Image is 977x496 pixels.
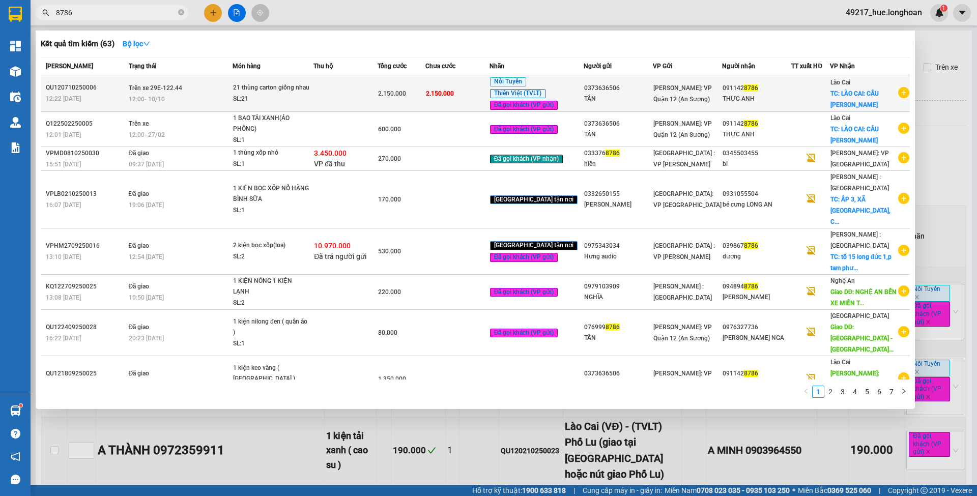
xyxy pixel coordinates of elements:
div: 1 kiện keo vàng ( [GEOGRAPHIC_DATA] ) [233,363,309,385]
li: 3 [837,386,849,398]
span: Lào Cai [830,79,850,86]
span: Đã giao [129,283,150,290]
div: 0979103909 [584,281,652,292]
img: dashboard-icon [10,41,21,51]
span: Trên xe 29E-122.44 [129,84,182,92]
span: plus-circle [898,285,909,297]
span: Lào Cai [830,359,850,366]
span: plus-circle [898,326,909,337]
span: 8786 [744,242,758,249]
span: 1.350.000 [378,375,406,383]
span: [PERSON_NAME] : [GEOGRAPHIC_DATA] [653,283,712,301]
span: 80.000 [378,329,397,336]
span: Đã trả người gửi [314,252,367,260]
div: QU120710250006 [46,82,126,93]
div: TẤN [584,333,652,343]
span: Món hàng [233,63,261,70]
div: VPMD0810250030 [46,148,126,159]
span: notification [11,452,20,461]
span: 8786 [606,150,620,157]
div: dương [723,251,791,262]
span: message [11,475,20,484]
span: Chưa cước [425,63,455,70]
span: search [42,9,49,16]
div: 0975343034 [584,241,652,251]
span: Trên xe [129,120,149,127]
span: 12:00 - 27/02 [129,131,165,138]
div: 1 BAO TẢI XANH(ÁO PHÔNG) [233,113,309,135]
span: 12:00 - 10/10 [129,96,165,103]
div: 0976327736 [723,322,791,333]
div: THỰC ANH [723,129,791,140]
div: [PERSON_NAME] [723,292,791,303]
span: Thu hộ [313,63,333,70]
span: 13:10 [DATE] [46,253,81,260]
span: [PERSON_NAME]: VP Quận 12 (An Sương) [653,120,712,138]
div: [PERSON_NAME] [584,199,652,210]
div: SL: 21 [233,94,309,105]
div: hiền [584,159,652,169]
span: 15:51 [DATE] [46,161,81,168]
div: 1 KIỆN NÓNG 1 KIỆN LẠNH [233,276,309,298]
span: VP Gửi [653,63,672,70]
span: 3.450.000 [314,149,347,157]
span: plus-circle [898,152,909,163]
a: 7 [886,386,897,397]
div: QU121809250025 [46,368,126,379]
div: SL: 2 [233,298,309,309]
span: [GEOGRAPHIC_DATA]: VP [GEOGRAPHIC_DATA] [653,190,722,209]
span: 09:37 [DATE] [129,161,164,168]
div: 1 thùng xốp nhỏ [233,148,309,159]
span: left [803,388,809,394]
div: 2 kiện bọc xốp(loa) [233,240,309,251]
span: TC: ẤP 3, XÃ [GEOGRAPHIC_DATA], C... [830,196,890,225]
span: 20:23 [DATE] [129,335,164,342]
span: Đã giao [129,190,150,197]
span: question-circle [11,429,20,439]
span: [PERSON_NAME] : [GEOGRAPHIC_DATA] [830,231,889,249]
div: 076999 [584,322,652,333]
span: 8786 [744,120,758,127]
span: 8786 [744,283,758,290]
span: VP Nhận [830,63,855,70]
div: 091142 [723,83,791,94]
span: [GEOGRAPHIC_DATA] tận nơi [490,195,578,205]
li: Previous Page [800,386,812,398]
div: THỰC ANH [723,379,791,390]
span: Nghệ An [830,277,855,284]
span: Đã gọi khách (VP gửi) [490,253,558,262]
span: 2.150.000 [426,90,454,97]
span: [PERSON_NAME] : [GEOGRAPHIC_DATA] [830,173,889,192]
div: [PERSON_NAME] NGA [723,333,791,343]
li: Next Page [898,386,910,398]
span: 600.000 [378,126,401,133]
span: 8786 [744,84,758,92]
span: [PERSON_NAME]: [PERSON_NAME]: CẦU [PERSON_NAME] [830,370,893,399]
span: Thiên Việt (TVLT) [490,89,545,98]
div: 094894 [723,281,791,292]
span: 170.000 [378,196,401,203]
span: [GEOGRAPHIC_DATA] : VP [PERSON_NAME] [653,242,715,260]
span: Đã gọi khách (VP nhận) [490,155,563,164]
span: 10.970.000 [314,242,351,250]
div: 039867 [723,241,791,251]
img: warehouse-icon [10,92,21,102]
span: Tổng cước [378,63,407,70]
span: close-circle [178,8,184,18]
span: [PERSON_NAME] [46,63,93,70]
div: SL: 1 [233,338,309,349]
span: Đã gọi khách (VP gửi) [490,288,558,297]
div: 21 thùng carton giống nhau [233,82,309,94]
div: 0931055504 [723,189,791,199]
span: 220.000 [378,288,401,296]
a: 2 [825,386,836,397]
span: Người nhận [722,63,755,70]
div: QU122409250028 [46,322,126,333]
div: THỰC ANH [723,94,791,104]
span: Đã giao [129,324,150,331]
a: 4 [849,386,860,397]
div: bi [723,159,791,169]
div: 0345503455 [723,148,791,159]
div: SL: 1 [233,205,309,216]
li: 2 [824,386,837,398]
